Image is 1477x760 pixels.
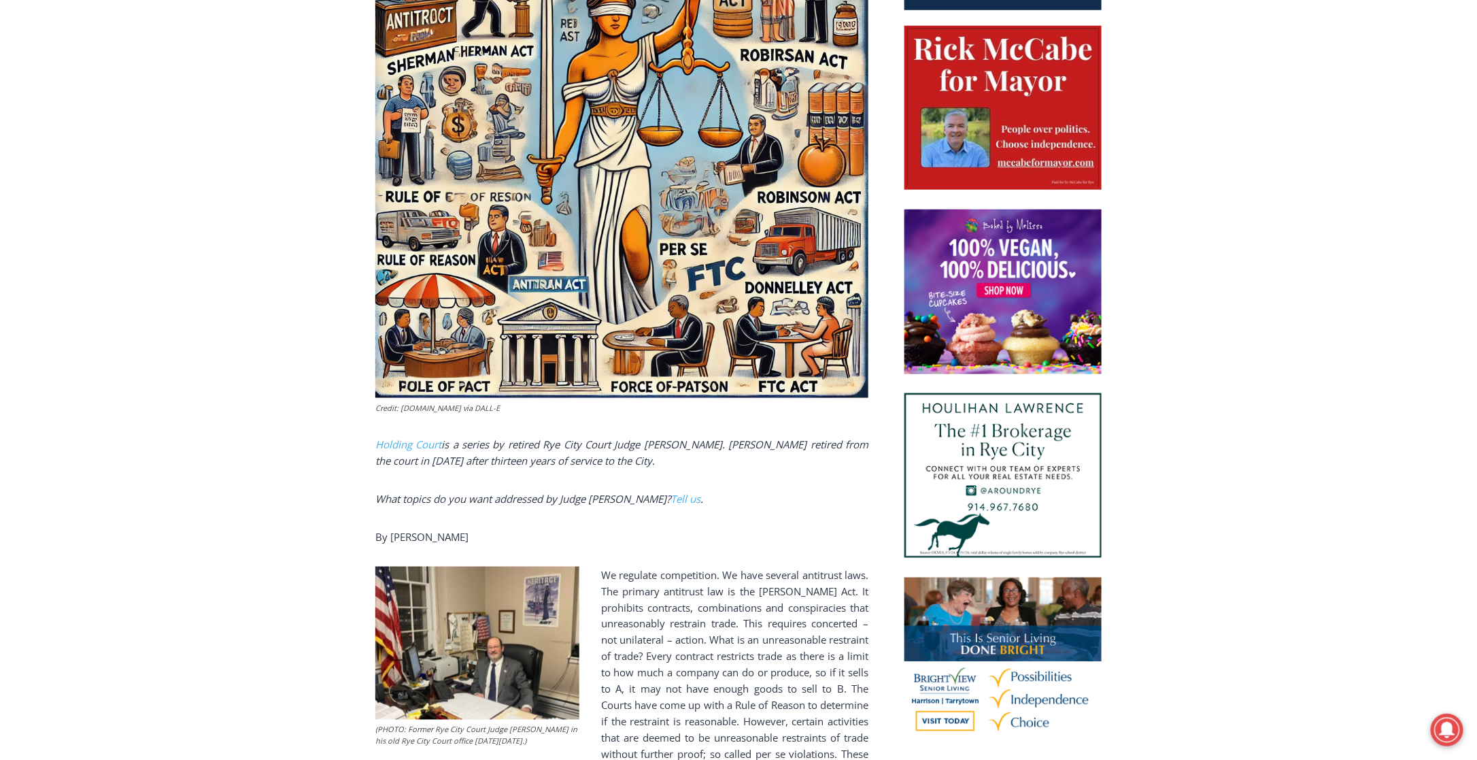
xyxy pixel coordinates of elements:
[670,492,700,506] a: Tell us
[356,135,630,166] span: Intern @ [DOMAIN_NAME]
[343,1,643,132] div: "[PERSON_NAME] and I covered the [DATE] Parade, which was a really eye opening experience as I ha...
[375,529,868,545] p: By [PERSON_NAME]
[904,210,1102,374] img: Baked by Melissa
[375,724,579,748] figcaption: (PHOTO: Former Rye City Court Judge [PERSON_NAME] in his old Rye City Court office [DATE][DATE].)
[375,492,703,506] em: What topics do you want addressed by Judge [PERSON_NAME]? .
[375,437,441,451] a: Holding Court
[904,393,1102,558] img: Houlihan Lawrence The #1 Brokerage in Rye City
[375,437,868,467] i: is a series by retired Rye City Court Judge [PERSON_NAME]. [PERSON_NAME] retired from the court i...
[375,402,868,414] figcaption: Credit: [DOMAIN_NAME] via DALL-E
[327,132,659,169] a: Intern @ [DOMAIN_NAME]
[375,567,579,720] img: (PHOTO: Rye City Court Judge Joe Latwin in his office on Monday, December 5, 2022.)
[904,26,1102,191] img: McCabe for Mayor
[904,578,1102,742] img: Brightview Senior Living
